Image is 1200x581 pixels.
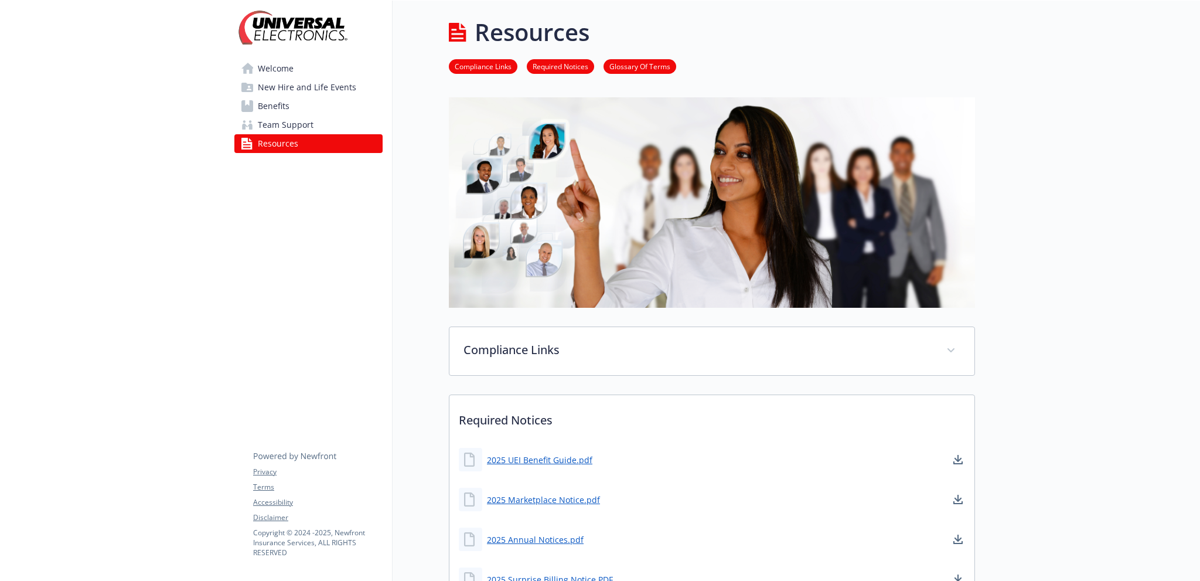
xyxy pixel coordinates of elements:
a: 2025 UEI Benefit Guide.pdf [487,454,592,466]
a: New Hire and Life Events [234,78,383,97]
a: Required Notices [527,60,594,72]
p: Required Notices [449,395,974,439]
a: Disclaimer [253,512,382,523]
a: download document [951,453,965,467]
h1: Resources [475,15,589,50]
a: Privacy [253,467,382,477]
p: Compliance Links [463,341,932,359]
span: Resources [258,134,298,153]
a: Accessibility [253,497,382,508]
a: 2025 Marketplace Notice.pdf [487,494,600,506]
a: Benefits [234,97,383,115]
a: Team Support [234,115,383,134]
a: Compliance Links [449,60,517,72]
span: Welcome [258,59,294,78]
a: Glossary Of Terms [604,60,676,72]
p: Copyright © 2024 - 2025 , Newfront Insurance Services, ALL RIGHTS RESERVED [253,528,382,558]
a: 2025 Annual Notices.pdf [487,534,584,546]
span: Team Support [258,115,313,134]
a: Welcome [234,59,383,78]
div: Compliance Links [449,327,974,375]
img: resources page banner [449,97,975,308]
span: New Hire and Life Events [258,78,356,97]
a: download document [951,492,965,507]
a: Terms [253,482,382,492]
a: Resources [234,134,383,153]
a: download document [951,532,965,546]
span: Benefits [258,97,289,115]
